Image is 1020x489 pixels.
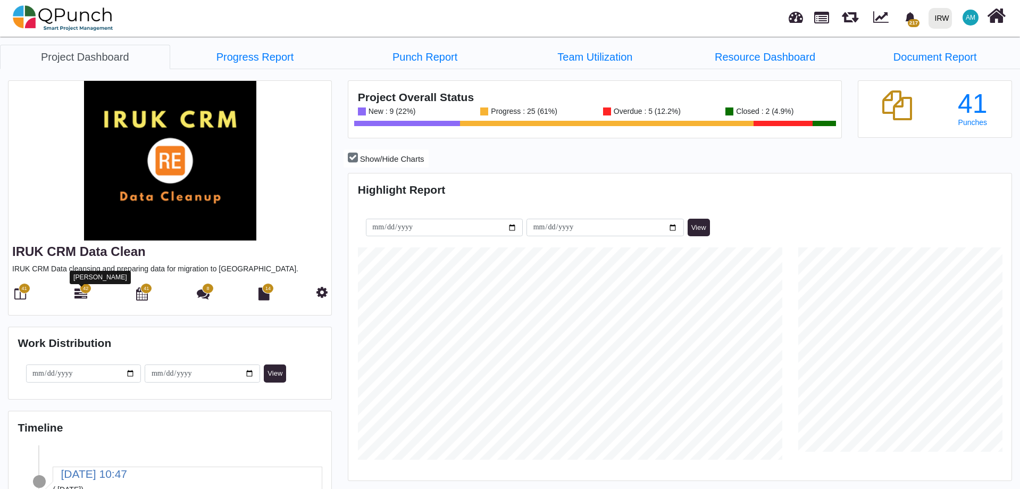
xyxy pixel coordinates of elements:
img: qpunch-sp.fa6292f.png [13,2,113,34]
span: Punches [958,118,987,127]
div: [PERSON_NAME] [70,271,131,284]
span: 8 [207,285,210,293]
a: AM [956,1,985,35]
h4: [DATE] 10:47 [53,467,322,480]
span: Projects [814,7,829,23]
i: Project Settings [316,286,328,299]
span: Asad Malik [963,10,979,26]
i: Document Library [258,287,270,300]
div: Dynamic Report [868,1,898,36]
div: 41 [943,90,1002,117]
span: AM [966,14,975,21]
a: IRW [924,1,956,36]
h4: Work Distribution [18,336,322,350]
h4: Highlight Report [358,183,1002,196]
div: Notification [901,8,919,27]
div: Closed : 2 (4.9%) [733,107,793,115]
a: bell fill217 [898,1,924,34]
a: 42 [74,292,87,300]
div: IRW [935,9,949,28]
span: 41 [21,285,27,293]
span: Releases [842,5,858,23]
i: Home [987,6,1006,26]
p: IRUK CRM Data cleansing and preparing data for migration to [GEOGRAPHIC_DATA]. [12,263,328,275]
div: Overdue : 5 (12.2%) [611,107,681,115]
button: View [688,219,710,237]
i: Board [14,287,26,300]
button: Show/Hide Charts [344,150,428,168]
h4: Timeline [18,421,322,434]
div: Progress : 25 (61%) [488,107,557,115]
a: IRUK CRM Data Clean [12,244,146,259]
div: New : 9 (22%) [366,107,416,115]
svg: bell fill [905,12,916,23]
span: 42 [83,285,88,293]
i: Punch Discussion [197,287,210,300]
span: 217 [908,19,919,27]
span: Show/Hide Charts [360,154,424,163]
button: View [264,364,286,383]
a: Team Utilization [510,45,680,69]
h4: Project Overall Status [358,90,832,104]
a: Document Report [850,45,1020,69]
i: Calendar [136,287,148,300]
span: 14 [265,285,271,293]
span: Dashboard [789,6,803,22]
span: 41 [144,285,149,293]
a: Punch Report [340,45,510,69]
a: 41 Punches [943,90,1002,127]
a: Progress Report [170,45,340,69]
li: IRUK CRM Data Clean [510,45,680,69]
a: Resource Dashboard [680,45,850,69]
